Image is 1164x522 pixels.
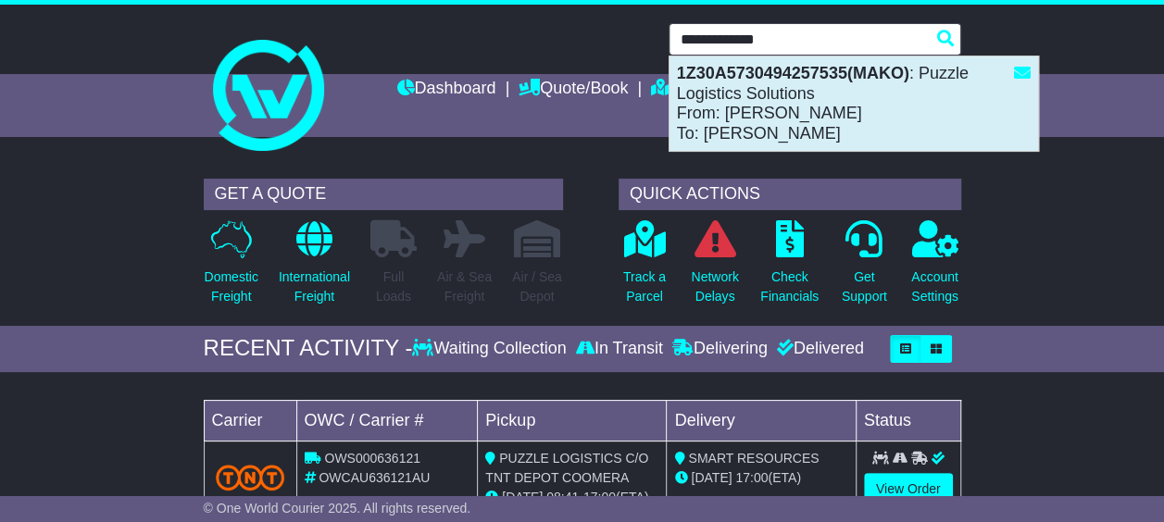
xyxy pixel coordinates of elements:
span: SMART RESOURCES [688,451,819,466]
p: Air & Sea Freight [437,267,492,306]
div: - (ETA) [485,488,658,507]
a: InternationalFreight [278,219,351,317]
div: (ETA) [674,468,847,488]
span: PUZZLE LOGISTICS C/O TNT DEPOT COOMERA [485,451,648,485]
p: Full Loads [370,267,417,306]
div: Waiting Collection [412,339,570,359]
p: Network Delays [691,267,738,306]
div: In Transit [571,339,668,359]
a: Dashboard [396,74,495,106]
p: Account Settings [911,267,958,306]
span: © One World Courier 2025. All rights reserved. [204,501,471,516]
a: Tracking [651,74,732,106]
div: GET A QUOTE [204,179,563,210]
td: OWC / Carrier # [296,400,478,441]
span: 08:41 [546,490,579,504]
span: [DATE] [691,470,732,485]
strong: 1Z30A5730494257535(MAKO) [677,64,909,82]
span: 17:00 [735,470,768,485]
p: Get Support [842,267,887,306]
div: : Puzzle Logistics Solutions From: [PERSON_NAME] To: [PERSON_NAME] [670,56,1038,151]
p: Track a Parcel [623,267,666,306]
a: GetSupport [841,219,888,317]
p: Check Financials [760,267,819,306]
a: AccountSettings [910,219,959,317]
td: Status [856,400,960,441]
span: OWCAU636121AU [319,470,430,485]
div: RECENT ACTIVITY - [204,335,413,362]
a: NetworkDelays [690,219,739,317]
a: View Order [864,473,953,505]
a: CheckFinancials [759,219,820,317]
div: Delivering [668,339,772,359]
td: Delivery [667,400,856,441]
a: Quote/Book [519,74,628,106]
td: Pickup [478,400,667,441]
div: Delivered [772,339,864,359]
td: Carrier [204,400,296,441]
span: [DATE] [502,490,543,504]
p: International Freight [279,267,350,306]
p: Air / Sea Depot [512,267,562,306]
span: OWS000636121 [324,451,420,466]
span: 17:00 [583,490,616,504]
img: TNT_Domestic.png [216,465,285,490]
a: Track aParcel [622,219,667,317]
p: Domestic Freight [205,267,258,306]
a: DomesticFreight [204,219,259,317]
div: QUICK ACTIONS [619,179,961,210]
